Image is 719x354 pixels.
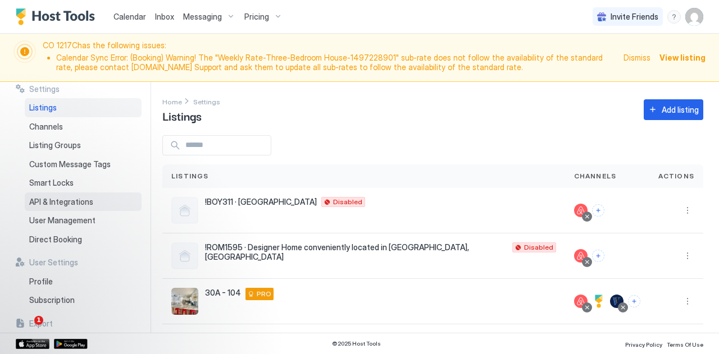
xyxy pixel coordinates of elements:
[662,104,699,116] div: Add listing
[29,140,81,150] span: Listing Groups
[257,289,271,299] span: PRO
[205,197,317,207] span: !BOY311 · [GEOGRAPHIC_DATA]
[155,12,174,21] span: Inbox
[658,171,694,181] span: Actions
[205,242,508,262] span: !ROM1595 · Designer Home conveniently located in [GEOGRAPHIC_DATA], [GEOGRAPHIC_DATA]
[43,40,617,75] span: CO 1217C has the following issues:
[681,295,694,308] button: More options
[25,136,142,155] a: Listing Groups
[113,11,146,22] a: Calendar
[624,52,650,63] div: Dismiss
[162,95,182,107] a: Home
[29,215,95,226] span: User Management
[193,95,220,107] div: Breadcrumb
[667,338,703,350] a: Terms Of Use
[667,341,703,348] span: Terms Of Use
[592,250,604,262] button: Connect channels
[162,95,182,107] div: Breadcrumb
[8,245,233,324] iframe: Intercom notifications message
[113,12,146,21] span: Calendar
[644,99,703,120] button: Add listing
[574,171,617,181] span: Channels
[193,98,220,106] span: Settings
[244,12,269,22] span: Pricing
[29,103,57,113] span: Listings
[171,171,209,181] span: Listings
[667,10,681,24] div: menu
[181,136,271,155] input: Input Field
[29,197,93,207] span: API & Integrations
[25,117,142,136] a: Channels
[25,211,142,230] a: User Management
[681,249,694,263] button: More options
[54,339,88,349] a: Google Play Store
[628,295,640,307] button: Connect channels
[29,122,63,132] span: Channels
[155,11,174,22] a: Inbox
[162,98,182,106] span: Home
[29,159,111,169] span: Custom Message Tags
[25,230,142,249] a: Direct Booking
[681,204,694,217] button: More options
[25,192,142,212] a: API & Integrations
[193,95,220,107] a: Settings
[332,340,381,347] span: © 2025 Host Tools
[611,12,658,22] span: Invite Friends
[592,204,604,217] button: Connect channels
[659,52,706,63] div: View listing
[16,339,49,349] a: App Store
[29,235,82,245] span: Direct Booking
[681,204,694,217] div: menu
[29,178,74,188] span: Smart Locks
[625,341,662,348] span: Privacy Policy
[25,173,142,192] a: Smart Locks
[625,338,662,350] a: Privacy Policy
[29,84,60,94] span: Settings
[34,316,43,325] span: 1
[681,249,694,263] div: menu
[56,53,617,72] li: Calendar Sync Error: (Booking) Warning! The "Weekly Rate-Three-Bedroom House-1497228901" sub-rate...
[162,107,202,124] span: Listings
[25,98,142,117] a: Listings
[183,12,222,22] span: Messaging
[11,316,38,343] iframe: Intercom live chat
[16,8,100,25] a: Host Tools Logo
[685,8,703,26] div: User profile
[681,295,694,308] div: menu
[25,155,142,174] a: Custom Message Tags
